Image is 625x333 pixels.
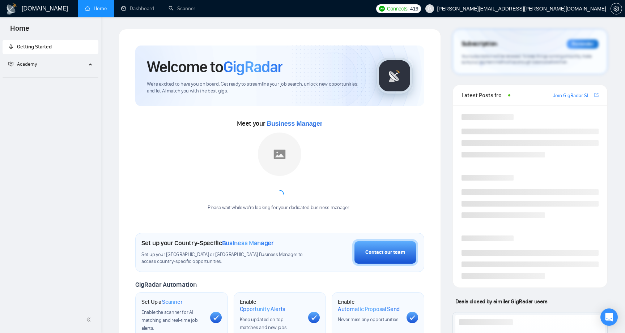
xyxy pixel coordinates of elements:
[135,281,196,289] span: GigRadar Automation
[237,120,322,127] span: Meet your
[410,5,418,13] span: 419
[147,57,282,77] h1: Welcome to
[594,92,599,99] a: export
[3,40,98,54] li: Getting Started
[275,190,284,199] span: loading
[169,5,195,12] a: searchScanner
[338,316,399,323] span: Never miss any opportunities.
[338,306,400,313] span: Automatic Proposal Send
[141,298,182,306] h1: Set Up a
[3,74,98,79] li: Academy Homepage
[203,204,356,211] div: Please wait while we're looking for your dedicated business manager...
[141,309,197,331] span: Enable the scanner for AI matching and real-time job alerts.
[85,5,107,12] a: homeHome
[141,239,274,247] h1: Set up your Country-Specific
[462,38,497,50] span: Subscription
[567,39,599,49] div: Reminder
[222,239,274,247] span: Business Manager
[147,81,365,95] span: We're excited to have you on board. Get ready to streamline your job search, unlock new opportuni...
[240,298,303,312] h1: Enable
[594,92,599,98] span: export
[240,316,288,330] span: Keep updated on top matches and new jobs.
[427,6,432,11] span: user
[121,5,154,12] a: dashboardDashboard
[365,248,405,256] div: Contact our team
[352,239,418,266] button: Contact our team
[4,23,35,38] span: Home
[6,3,17,15] img: logo
[553,92,593,100] a: Join GigRadar Slack Community
[600,308,618,326] div: Open Intercom Messenger
[86,316,93,323] span: double-left
[338,298,401,312] h1: Enable
[223,57,282,77] span: GigRadar
[462,53,592,65] span: Your subscription will be renewed. To keep things running smoothly, make sure your payment method...
[611,3,622,14] button: setting
[462,91,506,100] span: Latest Posts from the GigRadar Community
[267,120,322,127] span: Business Manager
[240,306,286,313] span: Opportunity Alerts
[452,295,550,308] span: Deals closed by similar GigRadar users
[8,44,13,49] span: rocket
[611,6,622,12] a: setting
[387,5,409,13] span: Connects:
[17,44,52,50] span: Getting Started
[8,61,13,66] span: fund-projection-screen
[611,6,622,12] span: setting
[162,298,182,306] span: Scanner
[377,58,413,94] img: gigradar-logo.png
[8,61,37,67] span: Academy
[141,251,307,265] span: Set up your [GEOGRAPHIC_DATA] or [GEOGRAPHIC_DATA] Business Manager to access country-specific op...
[17,61,37,67] span: Academy
[258,133,301,176] img: placeholder.png
[379,6,385,12] img: upwork-logo.png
